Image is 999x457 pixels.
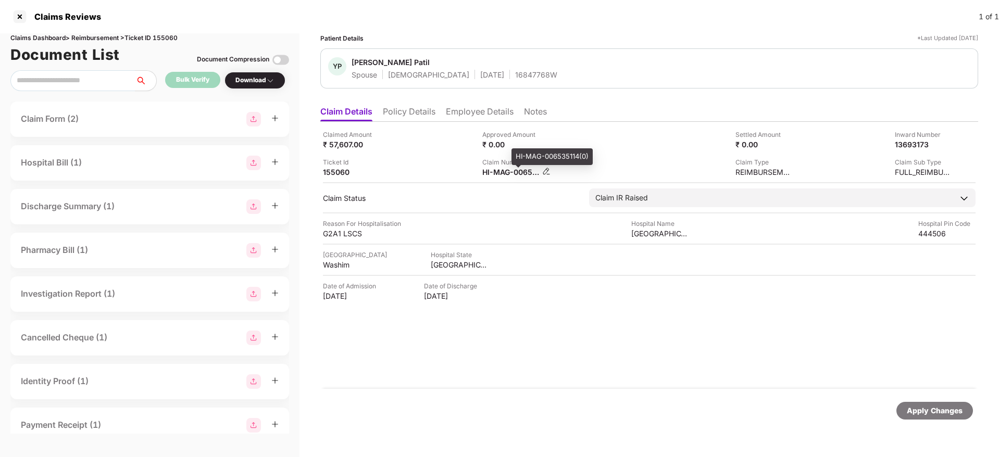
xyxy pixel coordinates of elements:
[383,106,435,121] li: Policy Details
[271,246,279,253] span: plus
[735,139,793,149] div: ₹ 0.00
[323,291,380,301] div: [DATE]
[542,167,551,175] img: svg+xml;base64,PHN2ZyBpZD0iRWRpdC0zMngzMiIgeG1sbnM9Imh0dHA6Ly93d3cudzMub3JnLzIwMDAvc3ZnIiB3aWR0aD...
[135,70,157,91] button: search
[266,77,274,85] img: svg+xml;base64,PHN2ZyBpZD0iRHJvcGRvd24tMzJ4MzIiIHhtbG5zPSJodHRwOi8vd3d3LnczLm9yZy8yMDAwL3N2ZyIgd2...
[246,331,261,345] img: svg+xml;base64,PHN2ZyBpZD0iR3JvdXBfMjg4MTMiIGRhdGEtbmFtZT0iR3JvdXAgMjg4MTMiIHhtbG5zPSJodHRwOi8vd3...
[388,70,469,80] div: [DEMOGRAPHIC_DATA]
[424,291,481,301] div: [DATE]
[320,33,364,43] div: Patient Details
[482,167,540,177] div: HI-MAG-006535114(0)
[197,55,269,65] div: Document Compression
[246,374,261,389] img: svg+xml;base64,PHN2ZyBpZD0iR3JvdXBfMjg4MTMiIGRhdGEtbmFtZT0iR3JvdXAgMjg4MTMiIHhtbG5zPSJodHRwOi8vd3...
[21,418,101,431] div: Payment Receipt (1)
[246,156,261,170] img: svg+xml;base64,PHN2ZyBpZD0iR3JvdXBfMjg4MTMiIGRhdGEtbmFtZT0iR3JvdXAgMjg4MTMiIHhtbG5zPSJodHRwOi8vd3...
[176,75,209,85] div: Bulk Verify
[271,289,279,297] span: plus
[246,112,261,126] img: svg+xml;base64,PHN2ZyBpZD0iR3JvdXBfMjg4MTMiIGRhdGEtbmFtZT0iR3JvdXAgMjg4MTMiIHhtbG5zPSJodHRwOi8vd3...
[917,33,978,43] div: *Last Updated [DATE]
[918,219,976,228] div: Hospital Pin Code
[246,418,261,433] img: svg+xml;base64,PHN2ZyBpZD0iR3JvdXBfMjg4MTMiIGRhdGEtbmFtZT0iR3JvdXAgMjg4MTMiIHhtbG5zPSJodHRwOi8vd3...
[735,167,793,177] div: REIMBURSEMENT
[271,158,279,166] span: plus
[21,244,88,257] div: Pharmacy Bill (1)
[10,33,289,43] div: Claims Dashboard > Reimbursement > Ticket ID 155060
[735,130,793,139] div: Settled Amount
[979,11,999,22] div: 1 of 1
[271,115,279,122] span: plus
[28,11,101,22] div: Claims Reviews
[631,228,689,238] div: [GEOGRAPHIC_DATA] AND [GEOGRAPHIC_DATA]
[524,106,547,121] li: Notes
[271,421,279,428] span: plus
[271,202,279,209] span: plus
[631,219,689,228] div: Hospital Name
[21,156,82,169] div: Hospital Bill (1)
[895,130,952,139] div: Inward Number
[323,281,380,291] div: Date of Admission
[21,112,79,125] div: Claim Form (2)
[895,157,952,167] div: Claim Sub Type
[323,250,387,260] div: [GEOGRAPHIC_DATA]
[323,219,401,228] div: Reason For Hospitalisation
[959,193,969,204] img: downArrowIcon
[482,139,540,149] div: ₹ 0.00
[424,281,481,291] div: Date of Discharge
[352,70,377,80] div: Spouse
[271,377,279,384] span: plus
[21,375,89,388] div: Identity Proof (1)
[328,57,346,75] div: YP
[21,200,115,213] div: Discharge Summary (1)
[10,43,120,66] h1: Document List
[480,70,504,80] div: [DATE]
[482,157,551,167] div: Claim Number
[246,287,261,301] img: svg+xml;base64,PHN2ZyBpZD0iR3JvdXBfMjg4MTMiIGRhdGEtbmFtZT0iR3JvdXAgMjg4MTMiIHhtbG5zPSJodHRwOi8vd3...
[918,228,976,238] div: 444506
[431,250,488,260] div: Hospital State
[352,57,430,67] div: [PERSON_NAME] Patil
[21,287,115,300] div: Investigation Report (1)
[323,167,380,177] div: 155060
[246,199,261,214] img: svg+xml;base64,PHN2ZyBpZD0iR3JvdXBfMjg4MTMiIGRhdGEtbmFtZT0iR3JvdXAgMjg4MTMiIHhtbG5zPSJodHRwOi8vd3...
[511,148,593,165] div: HI-MAG-006535114(0)
[271,333,279,340] span: plus
[323,139,380,149] div: ₹ 57,607.00
[907,405,963,416] div: Apply Changes
[320,106,372,121] li: Claim Details
[515,70,557,80] div: 16847768W
[272,52,289,68] img: svg+xml;base64,PHN2ZyBpZD0iVG9nZ2xlLTMyeDMyIiB4bWxucz0iaHR0cDovL3d3dy53My5vcmcvMjAwMC9zdmciIHdpZH...
[895,167,952,177] div: FULL_REIMBURSEMENT
[446,106,514,121] li: Employee Details
[431,260,488,270] div: [GEOGRAPHIC_DATA]
[482,130,540,139] div: Approved Amount
[323,228,380,238] div: G2A1 LSCS
[323,260,380,270] div: Washim
[135,77,156,85] span: search
[323,157,380,167] div: Ticket Id
[595,192,648,204] div: Claim IR Raised
[235,75,274,85] div: Download
[323,130,380,139] div: Claimed Amount
[246,243,261,258] img: svg+xml;base64,PHN2ZyBpZD0iR3JvdXBfMjg4MTMiIGRhdGEtbmFtZT0iR3JvdXAgMjg4MTMiIHhtbG5zPSJodHRwOi8vd3...
[21,331,107,344] div: Cancelled Cheque (1)
[895,139,952,149] div: 13693173
[735,157,793,167] div: Claim Type
[323,193,579,203] div: Claim Status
